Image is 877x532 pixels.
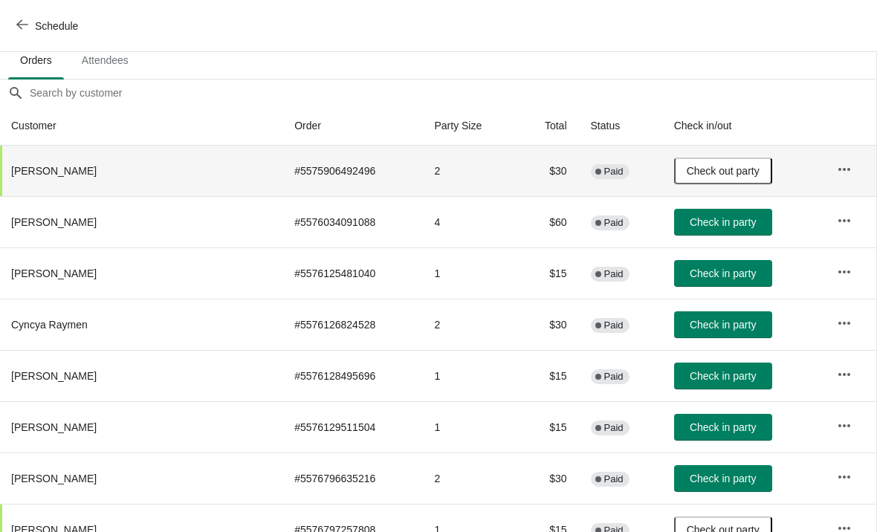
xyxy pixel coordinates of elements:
[674,311,772,338] button: Check in party
[517,146,578,196] td: $30
[422,299,517,350] td: 2
[690,421,756,433] span: Check in party
[674,209,772,236] button: Check in party
[422,106,517,146] th: Party Size
[517,247,578,299] td: $15
[579,106,662,146] th: Status
[11,216,97,228] span: [PERSON_NAME]
[11,473,97,484] span: [PERSON_NAME]
[604,422,624,434] span: Paid
[11,319,88,331] span: Cyncya Raymen
[11,267,97,279] span: [PERSON_NAME]
[604,371,624,383] span: Paid
[517,452,578,504] td: $30
[422,247,517,299] td: 1
[282,299,422,350] td: # 5576126824528
[690,370,756,382] span: Check in party
[604,319,624,331] span: Paid
[11,165,97,177] span: [PERSON_NAME]
[604,473,624,485] span: Paid
[422,350,517,401] td: 1
[674,260,772,287] button: Check in party
[517,106,578,146] th: Total
[282,350,422,401] td: # 5576128495696
[674,363,772,389] button: Check in party
[282,247,422,299] td: # 5576125481040
[422,452,517,504] td: 2
[690,267,756,279] span: Check in party
[422,146,517,196] td: 2
[604,166,624,178] span: Paid
[29,80,876,106] input: Search by customer
[690,216,756,228] span: Check in party
[517,350,578,401] td: $15
[8,47,64,74] span: Orders
[674,158,772,184] button: Check out party
[690,473,756,484] span: Check in party
[674,465,772,492] button: Check in party
[690,319,756,331] span: Check in party
[282,196,422,247] td: # 5576034091088
[517,196,578,247] td: $60
[282,106,422,146] th: Order
[687,165,760,177] span: Check out party
[7,13,90,39] button: Schedule
[282,452,422,504] td: # 5576796635216
[282,146,422,196] td: # 5575906492496
[422,196,517,247] td: 4
[282,401,422,452] td: # 5576129511504
[422,401,517,452] td: 1
[11,421,97,433] span: [PERSON_NAME]
[604,217,624,229] span: Paid
[11,370,97,382] span: [PERSON_NAME]
[517,299,578,350] td: $30
[604,268,624,280] span: Paid
[70,47,140,74] span: Attendees
[674,414,772,441] button: Check in party
[35,20,78,32] span: Schedule
[517,401,578,452] td: $15
[662,106,825,146] th: Check in/out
